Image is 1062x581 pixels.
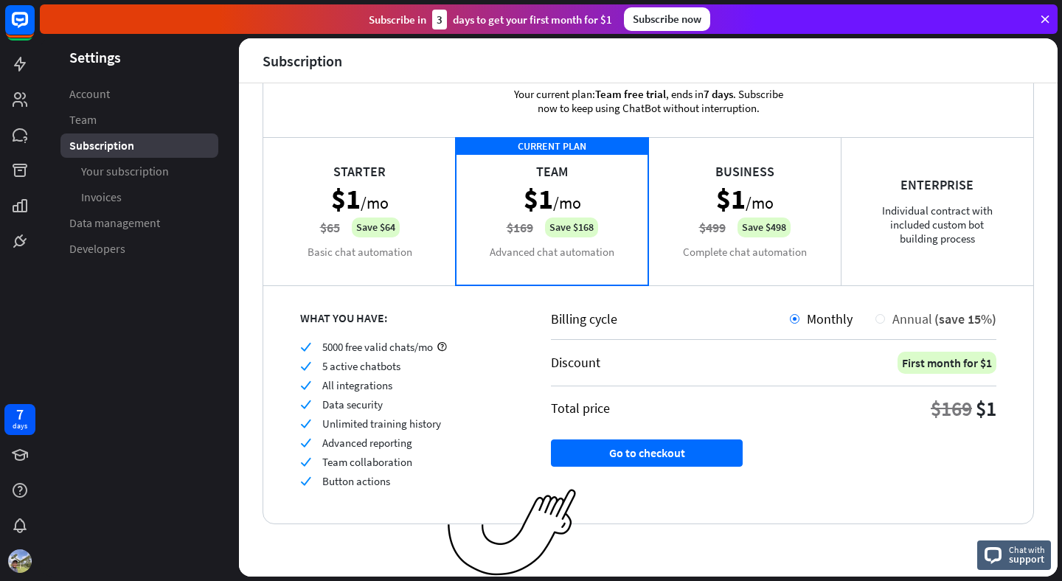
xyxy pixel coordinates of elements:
div: Subscribe now [624,7,710,31]
span: Monthly [807,310,853,327]
span: Button actions [322,474,390,488]
a: Data management [60,211,218,235]
span: Advanced reporting [322,436,412,450]
div: days [13,421,27,431]
span: 5 active chatbots [322,359,400,373]
span: Annual [892,310,932,327]
span: Subscription [69,138,134,153]
a: Team [60,108,218,132]
div: $1 [976,395,996,422]
span: Account [69,86,110,102]
span: 7 days [704,87,733,101]
span: Unlimited training history [322,417,441,431]
i: check [300,399,311,410]
div: WHAT YOU HAVE: [300,310,514,325]
img: ec979a0a656117aaf919.png [448,489,577,577]
a: Account [60,82,218,106]
div: Billing cycle [551,310,790,327]
span: Team [69,112,97,128]
div: Discount [551,354,600,371]
span: Invoices [81,189,122,205]
i: check [300,361,311,372]
div: First month for $1 [898,352,996,374]
a: 7 days [4,404,35,435]
span: Your subscription [81,164,169,179]
i: check [300,437,311,448]
span: Team free trial [595,87,666,101]
a: Invoices [60,185,218,209]
i: check [300,418,311,429]
span: Team collaboration [322,455,412,469]
button: Open LiveChat chat widget [12,6,56,50]
i: check [300,476,311,487]
a: Your subscription [60,159,218,184]
span: Data security [322,397,383,411]
span: Data management [69,215,160,231]
div: 7 [16,408,24,421]
i: check [300,341,311,352]
span: 5000 free valid chats/mo [322,340,433,354]
div: $169 [931,395,972,422]
span: Developers [69,241,125,257]
span: All integrations [322,378,392,392]
div: Total price [551,400,610,417]
i: check [300,380,311,391]
header: Settings [40,47,239,67]
a: Developers [60,237,218,261]
div: Subscribe in days to get your first month for $1 [369,10,612,29]
span: (save 15%) [934,310,996,327]
div: Subscription [263,52,342,69]
span: Chat with [1009,543,1045,557]
div: Your current plan: , ends in . Subscribe now to keep using ChatBot without interruption. [490,65,807,137]
span: support [1009,552,1045,566]
i: check [300,456,311,467]
div: 3 [432,10,447,29]
button: Go to checkout [551,439,743,467]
